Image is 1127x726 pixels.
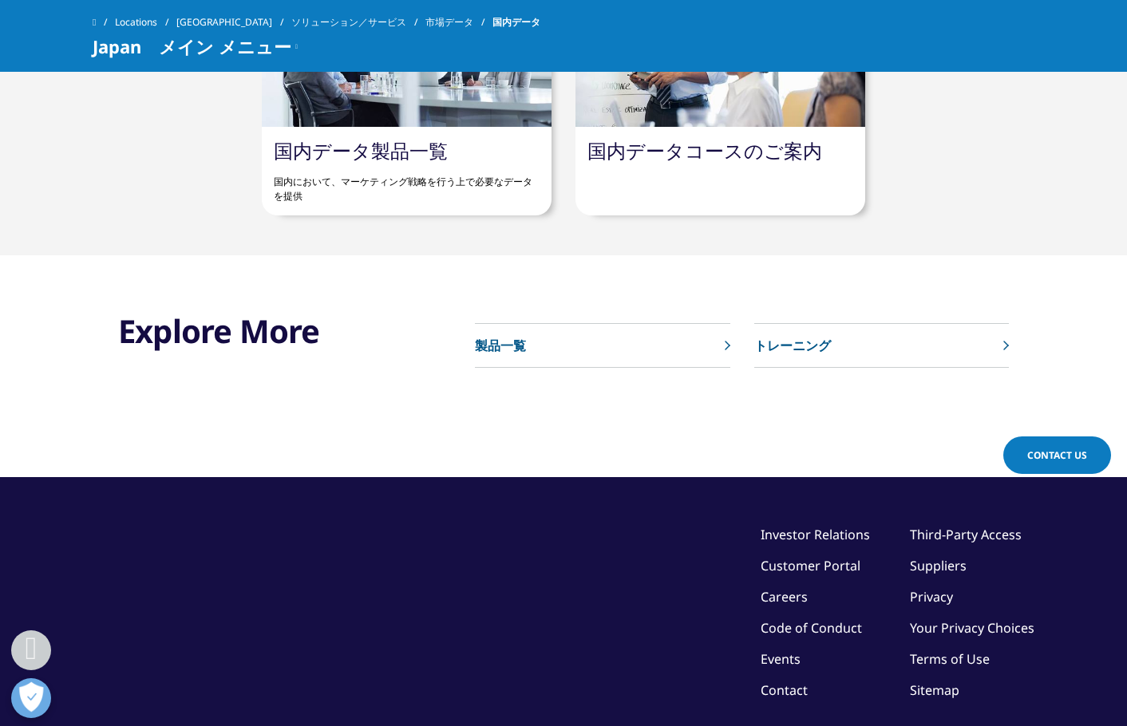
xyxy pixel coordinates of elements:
[11,678,51,718] button: 개방형 기본 설정
[754,336,831,355] p: トレーニング
[274,137,448,164] a: 国内データ製品一覧
[910,681,959,699] a: Sitemap
[910,557,967,574] a: Suppliers
[425,8,492,37] a: 市場データ
[291,8,425,37] a: ソリューション／サービス
[1003,436,1111,474] a: Contact Us
[475,336,526,355] p: 製品一覧
[910,526,1022,543] a: Third-Party Access
[910,650,990,668] a: Terms of Use
[176,8,291,37] a: [GEOGRAPHIC_DATA]
[1027,448,1087,462] span: Contact Us
[910,588,953,606] a: Privacy
[118,311,385,351] h3: Explore More
[115,8,176,37] a: Locations
[761,557,860,574] a: Customer Portal
[754,324,1009,368] a: トレーニング
[492,8,540,37] span: 国内データ
[274,163,540,203] p: 国内において、マーケティング戦略を行う上で必要なデータを提供
[761,619,862,637] a: Code of Conduct
[93,37,291,56] span: Japan メイン メニュー
[761,650,801,668] a: Events
[910,619,1034,637] a: Your Privacy Choices
[761,526,870,543] a: Investor Relations
[761,681,808,699] a: Contact
[761,588,808,606] a: Careers
[475,324,730,368] a: 製品一覧
[587,137,822,164] a: 国内データコースのご案内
